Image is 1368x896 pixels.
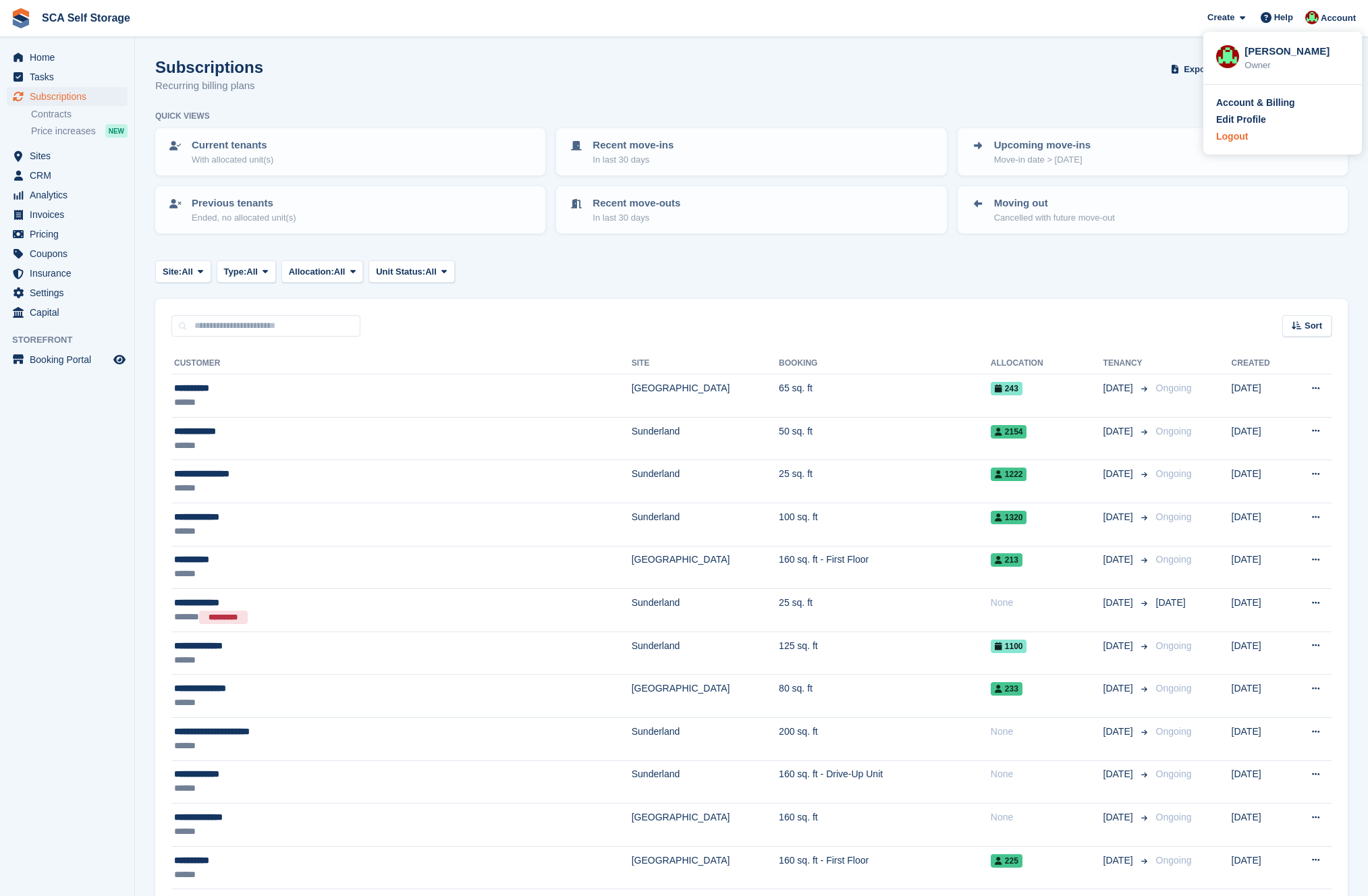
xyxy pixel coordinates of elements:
button: Site: All [155,260,211,283]
span: [DATE] [1103,725,1136,739]
td: 50 sq. ft [779,417,991,460]
td: [GEOGRAPHIC_DATA] [632,804,779,847]
span: Subscriptions [30,87,111,106]
td: [DATE] [1232,804,1290,847]
span: Ongoing [1156,855,1192,866]
td: [GEOGRAPHIC_DATA] [632,675,779,718]
span: Insurance [30,264,111,283]
a: menu [7,283,128,302]
span: Create [1207,11,1234,24]
p: Recent move-ins [593,138,674,153]
a: menu [7,186,128,204]
td: Sunderland [632,417,779,460]
td: [DATE] [1232,374,1290,418]
div: Edit Profile [1216,113,1266,127]
span: All [334,265,346,279]
td: 200 sq. ft [779,717,991,760]
td: [DATE] [1232,460,1290,503]
div: Owner [1244,59,1349,72]
td: [DATE] [1232,417,1290,460]
span: All [182,265,193,279]
a: Recent move-ins In last 30 days [557,130,945,174]
span: Account [1321,11,1356,25]
a: SCA Self Storage [36,7,136,29]
a: Recent move-outs In last 30 days [557,188,945,232]
p: Current tenants [192,138,273,153]
span: Help [1274,11,1293,24]
span: [DATE] [1103,596,1136,610]
button: Unit Status: All [368,260,454,283]
img: Dale Chapman [1216,45,1239,68]
a: Moving out Cancelled with future move-out [959,188,1346,232]
div: None [991,810,1103,824]
span: Ongoing [1156,812,1192,822]
td: 25 sq. ft [779,460,991,503]
p: Moving out [994,196,1115,211]
td: 25 sq. ft [779,589,991,632]
p: Ended, no allocated unit(s) [192,211,296,225]
td: Sunderland [632,760,779,804]
p: Recent move-outs [593,196,680,211]
div: [PERSON_NAME] [1244,44,1349,56]
span: 1320 [991,511,1027,524]
button: Type: All [217,260,276,283]
a: menu [7,146,128,165]
span: 1100 [991,640,1027,653]
span: [DATE] [1103,639,1136,653]
span: Sort [1305,319,1322,333]
a: menu [7,205,128,224]
td: Sunderland [632,589,779,632]
h1: Subscriptions [155,58,263,76]
p: Recurring billing plans [155,78,263,94]
td: [DATE] [1232,717,1290,760]
td: [DATE] [1232,675,1290,718]
div: None [991,725,1103,739]
p: Upcoming move-ins [994,138,1091,153]
td: [GEOGRAPHIC_DATA] [632,374,779,418]
span: Ongoing [1156,726,1192,737]
td: Sunderland [632,460,779,503]
span: Settings [30,283,111,302]
span: [DATE] [1103,681,1136,696]
div: None [991,596,1103,610]
a: Price increases NEW [31,123,128,138]
td: 100 sq. ft [779,503,991,546]
td: [DATE] [1232,503,1290,546]
span: Ongoing [1156,426,1192,437]
a: Preview store [111,352,128,368]
span: Ongoing [1156,468,1192,479]
td: 160 sq. ft - First Floor [779,846,991,889]
span: [DATE] [1156,597,1186,608]
a: Edit Profile [1216,113,1349,127]
td: [DATE] [1232,546,1290,589]
span: Ongoing [1156,640,1192,651]
a: menu [7,264,128,283]
p: Move-in date > [DATE] [994,153,1091,167]
span: Ongoing [1156,511,1192,522]
span: Allocation: [289,265,334,279]
span: Site: [163,265,182,279]
th: Booking [779,353,991,374]
span: CRM [30,166,111,185]
a: Upcoming move-ins Move-in date > [DATE] [959,130,1346,174]
span: [DATE] [1103,853,1136,868]
span: Analytics [30,186,111,204]
span: [DATE] [1103,424,1136,439]
p: In last 30 days [593,211,680,225]
p: Cancelled with future move-out [994,211,1115,225]
p: With allocated unit(s) [192,153,273,167]
span: 225 [991,854,1022,868]
span: Sites [30,146,111,165]
td: 160 sq. ft - Drive-Up Unit [779,760,991,804]
span: [DATE] [1103,767,1136,781]
span: Ongoing [1156,768,1192,779]
span: 243 [991,382,1022,395]
span: Home [30,48,111,67]
span: Booking Portal [30,350,111,369]
a: Logout [1216,130,1349,144]
div: Account & Billing [1216,96,1295,110]
td: 160 sq. ft - First Floor [779,546,991,589]
span: Unit Status: [376,265,425,279]
a: menu [7,87,128,106]
td: 125 sq. ft [779,632,991,675]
